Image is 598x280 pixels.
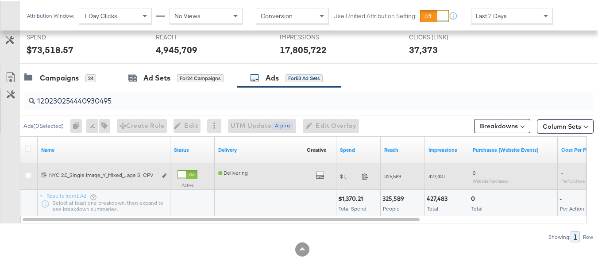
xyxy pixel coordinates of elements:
[428,172,445,178] span: 427,431
[174,11,201,19] span: No Views
[409,42,438,55] div: 37,373
[409,32,475,40] span: CLICKS (LINK)
[174,145,211,152] a: Shows the current state of your Ad.
[307,145,326,152] a: Shows the creative associated with your ad.
[143,72,170,82] div: Ad Sets
[338,193,366,202] div: $1,370.21
[473,177,509,182] sub: Website Purchases
[85,73,96,81] div: 24
[548,233,571,239] div: Showing:
[560,204,584,211] span: Per Action
[49,170,157,177] div: NYC 2.0_Single Image_Y_Mixed_...age SI CPV
[23,121,64,129] div: Ads ( 0 Selected)
[333,11,417,19] label: Use Unified Attribution Setting:
[427,204,438,211] span: Total
[428,145,466,152] a: The number of times your ad was served. On mobile apps an ad is counted as served the first time ...
[156,32,222,40] span: REACH
[261,11,293,19] span: Conversion
[384,145,421,152] a: The number of people your ad was served to.
[27,12,74,18] div: Attribution Window:
[27,32,93,40] span: SPEND
[471,193,478,202] div: 0
[70,118,86,132] div: 0
[476,11,507,19] span: Last 7 Days
[307,145,326,152] div: Creative
[177,181,197,187] label: Active
[280,42,327,55] div: 17,805,722
[340,145,377,152] a: The total amount spent to date.
[84,11,117,19] span: 1 Day Clicks
[473,168,475,175] span: 0
[285,73,323,81] div: for 53 Ad Sets
[280,32,346,40] span: IMPRESSIONS
[384,172,401,178] span: 325,589
[427,193,450,202] div: 427,483
[218,168,248,175] span: Delivering
[156,42,197,55] div: 4,945,709
[340,172,358,178] span: $1,370.07
[41,145,167,152] a: Ad Name.
[537,118,594,132] button: Column Sets
[40,72,79,82] div: Campaigns
[382,193,407,202] div: 325,589
[266,72,279,82] div: Ads
[35,88,543,105] input: Search Ad Name, ID or Objective
[383,204,400,211] span: People
[471,204,482,211] span: Total
[473,145,554,152] a: The number of times a purchase was made tracked by your Custom Audience pixel on your website aft...
[559,193,564,202] div: -
[177,73,224,81] div: for 24 Campaigns
[218,145,300,152] a: Reflects the ability of your Ad to achieve delivery.
[583,233,594,239] div: Row
[561,168,563,175] span: -
[339,204,367,211] span: Total Spend
[27,42,73,55] div: $73,518.57
[561,177,585,182] sub: Per Purchase
[474,118,530,132] button: Breakdowns
[571,230,580,241] div: 1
